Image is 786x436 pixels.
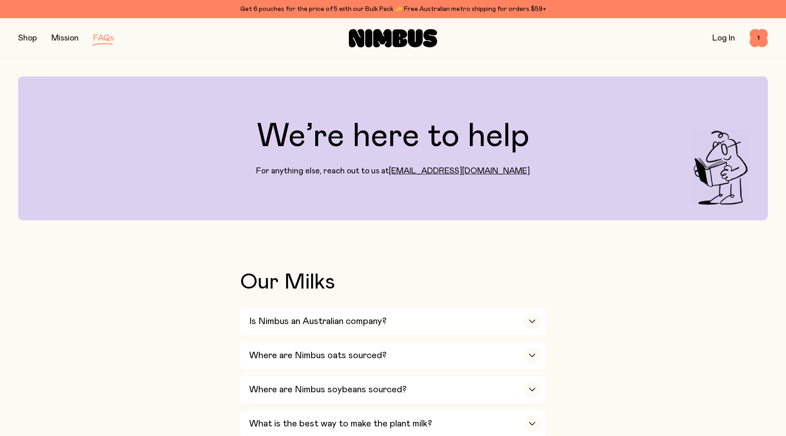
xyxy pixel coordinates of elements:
h3: What is the best way to make the plant milk? [249,418,432,429]
h2: Our Milks [240,271,546,293]
h3: Where are Nimbus oats sourced? [249,350,387,361]
a: FAQs [93,34,114,42]
div: Get 6 pouches for the price of 5 with our Bulk Pack ✨ Free Australian metro shipping for orders $59+ [18,4,768,15]
h3: Where are Nimbus soybeans sourced? [249,384,407,395]
h3: Is Nimbus an Australian company? [249,316,387,327]
button: Is Nimbus an Australian company? [240,308,546,335]
button: 1 [750,29,768,47]
a: [EMAIL_ADDRESS][DOMAIN_NAME] [389,167,530,175]
a: Mission [51,34,79,42]
button: Where are Nimbus soybeans sourced? [240,376,546,403]
button: Where are Nimbus oats sourced? [240,342,546,369]
p: For anything else, reach out to us at [256,166,530,177]
h1: We’re here to help [257,120,529,153]
a: Log In [712,34,735,42]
